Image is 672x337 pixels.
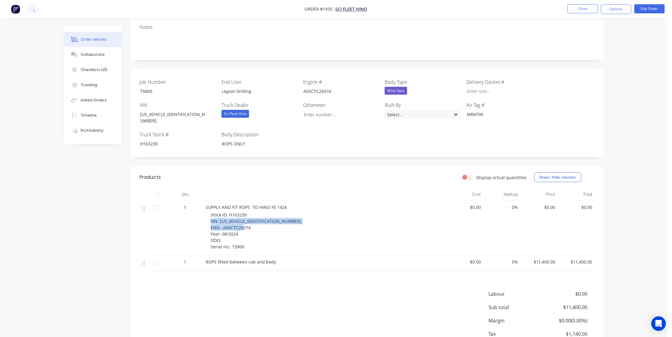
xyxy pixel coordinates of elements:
label: Built By [385,101,461,109]
div: Checklists 0/0 [81,67,107,73]
button: Profitability [64,123,122,138]
div: Sci Fleet Hino [221,110,249,118]
span: $0.00 [449,204,481,210]
button: Linked Orders [64,93,122,108]
button: Tracking [64,77,122,93]
span: 1 [184,259,187,265]
label: Body Type [385,78,461,86]
div: ROPS ONLY [217,139,293,148]
div: Legion Drilling [217,87,293,96]
img: Factory [11,5,20,14]
a: Sci Fleet Hino [336,6,367,12]
div: A05CTC26074 [299,87,374,96]
div: Total [558,188,595,200]
label: Display actual quantities [477,174,527,181]
div: Tracking [81,82,97,88]
span: Stock ID: H163230 VIN: [US_VEHICLE_IDENTIFICATION_NUMBER] ENG: A05CTC26074 Year: 08/2024 ODO: Ser... [211,212,302,250]
span: Sub total [489,304,543,311]
button: Timeline [64,108,122,123]
div: H163230 [135,139,211,148]
span: $0.00 [542,290,587,298]
label: Odometer [303,101,379,109]
label: VIN [140,101,216,109]
button: Collaborate [64,47,122,62]
span: $0.00 ( 0.00 %) [542,317,587,324]
div: Products [140,174,161,181]
span: $11,400.00 [542,304,587,311]
label: Air Tag # [466,101,542,109]
div: Price [521,188,558,200]
span: 1 [184,204,187,210]
div: Open Intercom Messenger [651,316,666,331]
div: Linked Orders [81,97,107,103]
div: Select... [385,110,461,119]
span: ROPS fitted between cab and body [206,259,276,265]
button: Edit Order [634,4,665,13]
span: $11,400.00 [523,259,555,265]
label: Truck Dealer [221,101,297,109]
button: Close [568,4,598,13]
button: Options [601,4,631,14]
label: End User [221,78,297,86]
div: Timeline [81,113,97,118]
span: Labour [489,290,543,298]
div: Collaborate [81,52,105,57]
div: Qty [167,188,204,200]
label: Delivery Docket # [466,78,542,86]
label: Job Number [140,78,216,86]
div: Cost [446,188,484,200]
button: Order details [64,32,122,47]
div: MBAT06 [462,110,538,119]
span: Order #1935 - [305,6,336,12]
span: $0.00 [449,259,481,265]
div: Order details [81,37,106,42]
button: Checklists 0/0 [64,62,122,77]
span: 0% [486,259,518,265]
input: Enter number... [299,110,379,119]
div: [US_VEHICLE_IDENTIFICATION_NUMBER] [135,110,211,125]
span: Margin [489,317,543,324]
span: SUPPLY AND FIT ROPS TO HINO FE 1426 [206,204,287,210]
div: Mine Spec [385,87,407,95]
span: $11,400.00 [560,259,593,265]
div: Markup [483,188,521,200]
span: $0.00 [523,204,555,210]
div: Notes [140,24,595,30]
label: Truck Stock # [140,131,216,138]
div: T5800 [135,87,211,96]
button: Show / Hide columns [534,172,581,182]
span: $0.00 [560,204,593,210]
label: Body Description [221,131,297,138]
span: 0% [486,204,518,210]
div: Profitability [81,128,103,133]
label: Engine # [303,78,379,86]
